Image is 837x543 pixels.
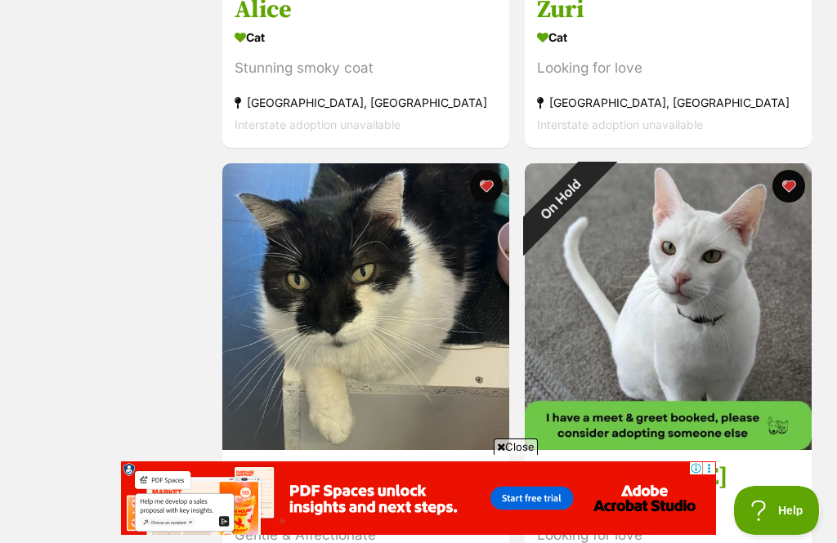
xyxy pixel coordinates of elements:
div: Stunning smoky coat [235,57,497,79]
span: Interstate adoption unavailable [235,118,401,131]
span: Close [494,438,538,455]
img: Frankie [525,163,812,450]
button: favourite [470,170,503,203]
button: favourite [772,170,804,203]
div: Cat [537,25,799,49]
a: On Hold [525,437,812,453]
iframe: Help Scout Beacon - Open [734,486,821,535]
div: [GEOGRAPHIC_DATA], [GEOGRAPHIC_DATA] [235,91,497,113]
div: [GEOGRAPHIC_DATA], [GEOGRAPHIC_DATA] [537,91,799,113]
img: Woody [222,163,509,450]
div: Looking for love [537,57,799,79]
h3: [PERSON_NAME] [537,461,799,492]
iframe: Advertisement [121,461,716,535]
div: On Hold [499,139,620,260]
div: Cat [235,25,497,49]
span: Interstate adoption unavailable [537,118,703,131]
